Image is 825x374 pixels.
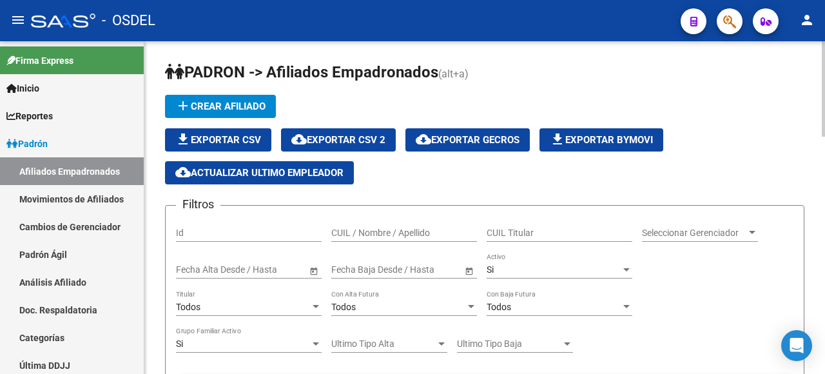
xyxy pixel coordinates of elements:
[175,132,191,147] mat-icon: file_download
[389,264,452,275] input: Fecha fin
[438,68,469,80] span: (alt+a)
[175,134,261,146] span: Exportar CSV
[176,264,223,275] input: Fecha inicio
[6,54,73,68] span: Firma Express
[781,330,812,361] div: Open Intercom Messenger
[457,339,561,349] span: Ultimo Tipo Baja
[176,195,220,213] h3: Filtros
[307,264,320,277] button: Open calendar
[165,95,276,118] button: Crear Afiliado
[165,161,354,184] button: Actualizar ultimo Empleador
[331,302,356,312] span: Todos
[102,6,155,35] span: - OSDEL
[6,109,53,123] span: Reportes
[234,264,297,275] input: Fecha fin
[291,132,307,147] mat-icon: cloud_download
[176,339,183,349] span: Si
[291,134,385,146] span: Exportar CSV 2
[10,12,26,28] mat-icon: menu
[165,63,438,81] span: PADRON -> Afiliados Empadronados
[799,12,815,28] mat-icon: person
[539,128,663,152] button: Exportar Bymovi
[462,264,476,277] button: Open calendar
[331,264,378,275] input: Fecha inicio
[175,98,191,113] mat-icon: add
[405,128,530,152] button: Exportar GECROS
[281,128,396,152] button: Exportar CSV 2
[416,132,431,147] mat-icon: cloud_download
[6,137,48,151] span: Padrón
[487,302,511,312] span: Todos
[331,339,436,349] span: Ultimo Tipo Alta
[550,132,565,147] mat-icon: file_download
[487,264,494,275] span: Si
[550,134,653,146] span: Exportar Bymovi
[642,228,746,239] span: Seleccionar Gerenciador
[416,134,519,146] span: Exportar GECROS
[175,101,266,112] span: Crear Afiliado
[176,302,200,312] span: Todos
[165,128,271,152] button: Exportar CSV
[175,164,191,180] mat-icon: cloud_download
[6,81,39,95] span: Inicio
[175,167,344,179] span: Actualizar ultimo Empleador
